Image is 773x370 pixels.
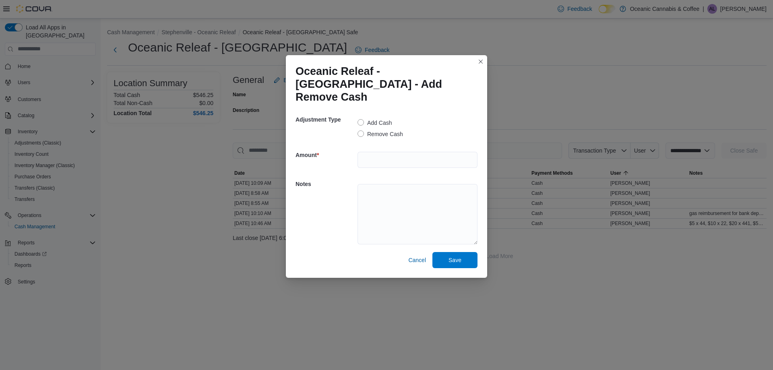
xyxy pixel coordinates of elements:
span: Save [449,256,461,264]
button: Closes this modal window [476,57,486,66]
label: Remove Cash [358,129,403,139]
button: Cancel [405,252,429,268]
label: Add Cash [358,118,392,128]
h1: Oceanic Releaf - [GEOGRAPHIC_DATA] - Add Remove Cash [296,65,471,103]
h5: Amount [296,147,356,163]
span: Cancel [408,256,426,264]
h5: Notes [296,176,356,192]
button: Save [432,252,477,268]
h5: Adjustment Type [296,112,356,128]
